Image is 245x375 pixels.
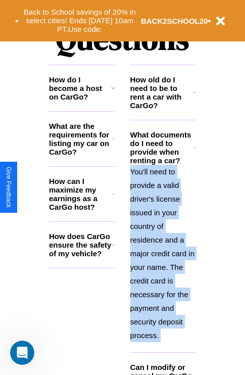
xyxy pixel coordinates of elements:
h3: How old do I need to be to rent a car with CarGo? [130,75,193,110]
p: You'll need to provide a valid driver's license issued in your country of residence and a major c... [130,165,197,342]
h3: What are the requirements for listing my car on CarGo? [49,122,112,156]
div: Give Feedback [5,167,12,208]
h3: How can I maximize my earnings as a CarGo host? [49,177,112,211]
h3: How do I become a host on CarGo? [49,75,111,101]
h3: What documents do I need to provide when renting a car? [130,130,194,165]
b: BACK2SCHOOL20 [141,17,208,25]
h3: How does CarGo ensure the safety of my vehicle? [49,232,112,258]
button: Back to School savings of 20% in select cities! Ends [DATE] 10am PT.Use code: [19,5,141,36]
iframe: Intercom live chat [10,341,34,365]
